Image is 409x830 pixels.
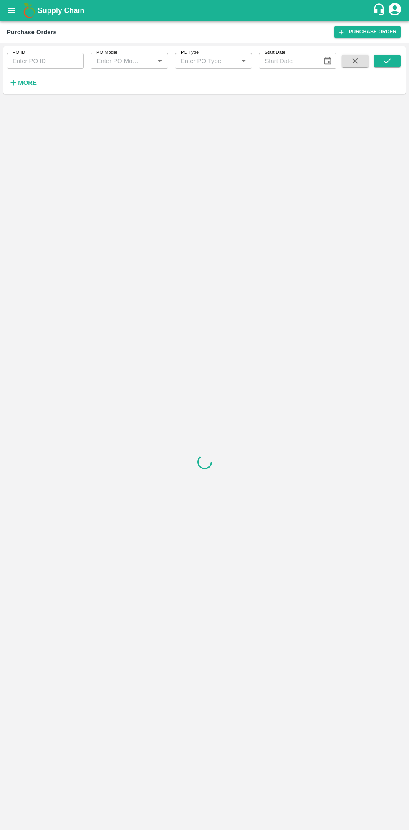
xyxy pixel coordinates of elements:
label: PO Model [96,49,117,56]
label: Start Date [265,49,285,56]
button: Open [154,56,165,66]
a: Supply Chain [38,5,373,16]
button: Choose date [320,53,336,69]
div: Purchase Orders [7,27,57,38]
div: account of current user [387,2,402,19]
input: Enter PO Type [177,56,225,66]
label: PO Type [181,49,199,56]
button: Open [238,56,249,66]
img: logo [21,2,38,19]
input: Enter PO Model [93,56,141,66]
b: Supply Chain [38,6,84,15]
label: PO ID [13,49,25,56]
a: Purchase Order [334,26,401,38]
input: Enter PO ID [7,53,84,69]
button: More [7,76,39,90]
button: open drawer [2,1,21,20]
div: customer-support [373,3,387,18]
strong: More [18,79,37,86]
input: Start Date [259,53,316,69]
